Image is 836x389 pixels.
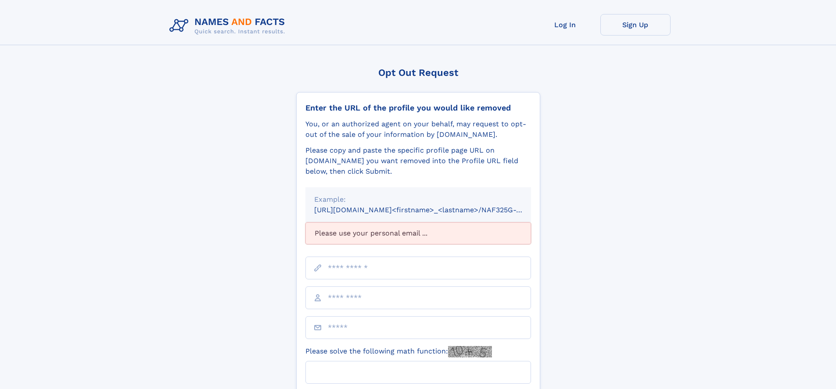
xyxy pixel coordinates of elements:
div: You, or an authorized agent on your behalf, may request to opt-out of the sale of your informatio... [305,119,531,140]
div: Opt Out Request [296,67,540,78]
div: Please copy and paste the specific profile page URL on [DOMAIN_NAME] you want removed into the Pr... [305,145,531,177]
label: Please solve the following math function: [305,346,492,357]
a: Sign Up [600,14,671,36]
div: Please use your personal email ... [305,222,531,244]
img: Logo Names and Facts [166,14,292,38]
small: [URL][DOMAIN_NAME]<firstname>_<lastname>/NAF325G-xxxxxxxx [314,206,548,214]
a: Log In [530,14,600,36]
div: Enter the URL of the profile you would like removed [305,103,531,113]
div: Example: [314,194,522,205]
